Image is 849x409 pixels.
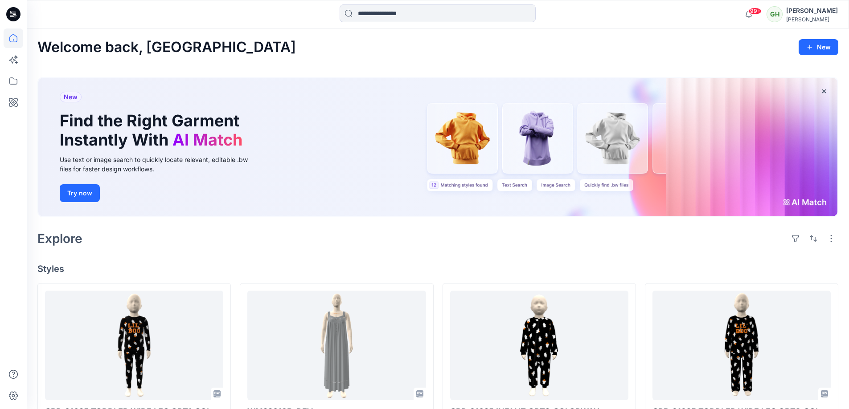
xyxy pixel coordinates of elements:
[64,92,78,102] span: New
[37,39,296,56] h2: Welcome back, [GEOGRAPHIC_DATA]
[37,231,82,246] h2: Explore
[60,184,100,202] button: Try now
[45,291,223,401] a: GRP-01625 TODDLER WIDE LEG OPT1_COLORWAY
[450,291,628,401] a: GRP-01625 INFANT OPT2_COLORWAY
[748,8,762,15] span: 99+
[37,263,838,274] h4: Styles
[247,291,426,401] a: WM22618B_DEV
[799,39,838,55] button: New
[786,16,838,23] div: [PERSON_NAME]
[60,111,247,150] h1: Find the Right Garment Instantly With
[786,5,838,16] div: [PERSON_NAME]
[60,155,260,174] div: Use text or image search to quickly locate relevant, editable .bw files for faster design workflows.
[652,291,831,401] a: GRP-01625 TODDLER WIDE LEG OPT2_COLORWAY
[172,130,242,150] span: AI Match
[767,6,783,22] div: GH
